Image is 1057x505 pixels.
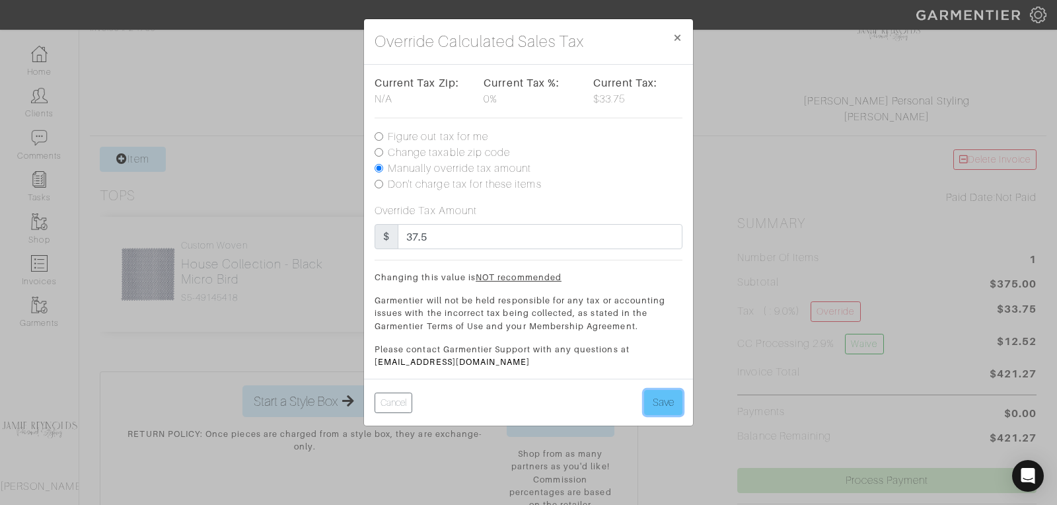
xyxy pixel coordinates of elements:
[1012,460,1044,492] div: Open Intercom Messenger
[388,129,488,145] label: Figure out tax for me
[673,28,682,46] span: ×
[375,75,464,107] div: N/A
[388,145,510,161] label: Change taxable zip code
[375,148,383,157] input: Change taxable zip code
[375,132,383,141] input: Figure out tax for me
[593,75,682,107] div: $33.75
[375,164,383,173] input: Manually override tax amount
[644,390,682,415] button: Save
[375,357,530,367] a: [EMAIL_ADDRESS][DOMAIN_NAME]
[375,203,477,219] label: Override Tax Amount
[375,77,459,89] strong: Current Tax Zip:
[375,294,682,332] p: Garmentier will not be held responsible for any tax or accounting issues with the incorrect tax b...
[375,30,584,54] h4: Override Calculated Sales Tax
[398,224,682,249] input: Enter a tax amount in dollars
[388,176,542,192] label: Don't charge tax for these items
[476,272,562,282] u: NOT recommended
[375,343,682,368] p: Please contact Garmentier Support with any questions at
[484,77,560,89] strong: Current Tax %:
[375,271,682,284] p: Changing this value is
[375,180,383,188] input: Don't charge tax for these items
[593,77,658,89] strong: Current Tax:
[388,161,531,176] label: Manually override tax amount
[375,224,398,249] span: $
[484,75,573,107] div: 0%
[375,393,412,413] button: Cancel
